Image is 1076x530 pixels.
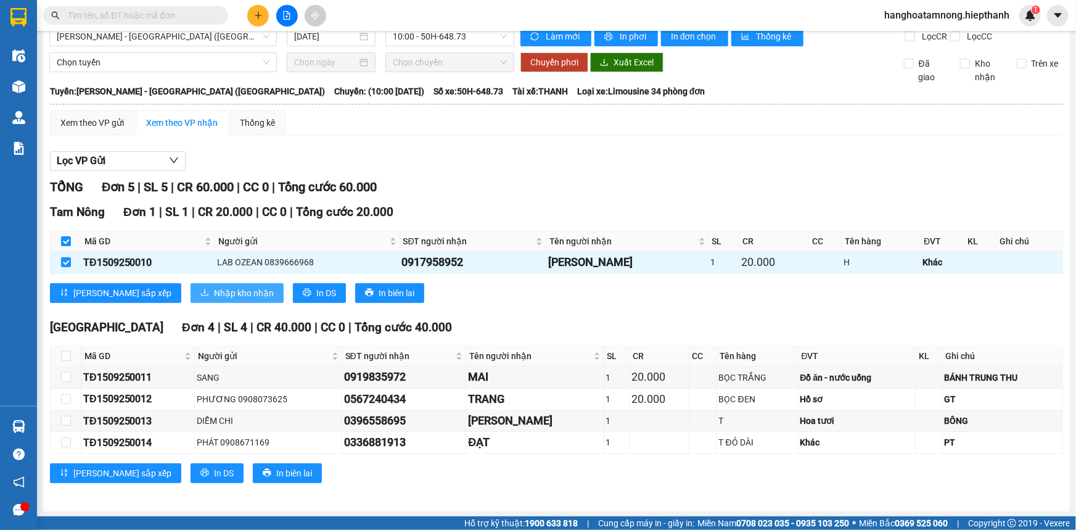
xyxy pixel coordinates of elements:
[182,320,215,334] span: Đơn 4
[250,320,253,334] span: |
[1032,6,1040,14] sup: 1
[844,255,918,269] div: H
[60,116,124,130] div: Xem theo VP gửi
[355,320,452,334] span: Tổng cước 40.000
[945,414,1061,428] div: BÔNG
[344,368,464,386] div: 0919835972
[197,371,340,384] div: SANG
[594,27,658,46] button: printerIn phơi
[50,320,163,334] span: [GEOGRAPHIC_DATA]
[921,231,965,252] th: ĐVT
[741,32,752,42] span: bar-chart
[342,366,467,388] td: 0919835972
[719,436,796,449] div: T ĐỎ DÀI
[262,205,287,219] span: CC 0
[171,180,174,194] span: |
[200,468,209,478] span: printer
[83,255,213,270] div: TĐ1509250010
[799,346,916,366] th: ĐVT
[68,9,213,22] input: Tìm tên, số ĐT hoặc mã đơn
[81,410,195,432] td: TĐ1509250013
[546,30,581,43] span: Làm mới
[736,518,849,528] strong: 0708 023 035 - 0935 103 250
[50,283,181,303] button: sort-ascending[PERSON_NAME] sắp xếp
[689,346,717,366] th: CC
[12,142,25,155] img: solution-icon
[296,205,393,219] span: Tổng cước 20.000
[512,85,568,98] span: Tài xế: THANH
[852,521,856,526] span: ⚪️
[50,463,181,483] button: sort-ascending[PERSON_NAME] sắp xếp
[13,449,25,460] span: question-circle
[842,231,921,252] th: Tên hàng
[859,516,948,530] span: Miền Bắc
[146,116,218,130] div: Xem theo VP nhận
[263,468,271,478] span: printer
[278,180,377,194] span: Tổng cước 60.000
[83,391,192,407] div: TĐ1509250012
[468,391,601,408] div: TRANG
[344,391,464,408] div: 0567240434
[717,346,799,366] th: Tên hàng
[10,8,27,27] img: logo-vxr
[809,231,842,252] th: CC
[466,432,604,453] td: ĐẠT
[945,371,1061,384] div: BÁNH TRUNG THU
[191,463,244,483] button: printerIn DS
[468,434,601,451] div: ĐẠT
[606,392,628,406] div: 1
[197,392,340,406] div: PHƯƠNG 0908073625
[177,180,234,194] span: CR 60.000
[962,30,994,43] span: Lọc CC
[914,57,951,84] span: Đã giao
[945,436,1061,449] div: PT
[965,231,996,252] th: KL
[218,320,221,334] span: |
[739,231,809,252] th: CR
[943,346,1063,366] th: Ghi chú
[365,288,374,298] span: printer
[50,205,105,219] span: Tam Nông
[214,466,234,480] span: In DS
[138,180,141,194] span: |
[731,27,803,46] button: bar-chartThống kê
[144,180,168,194] span: SL 5
[197,414,340,428] div: DIỄM CHI
[197,436,340,449] div: PHÁT 0908671169
[355,283,424,303] button: printerIn biên lai
[970,57,1007,84] span: Kho nhận
[520,27,591,46] button: syncLàm mới
[466,410,604,432] td: BẢO DUNG
[800,392,914,406] div: Hồ sơ
[604,32,615,42] span: printer
[344,434,464,451] div: 0336881913
[240,116,275,130] div: Thống kê
[165,205,189,219] span: SL 1
[51,11,60,20] span: search
[57,153,105,168] span: Lọc VP Gửi
[316,286,336,300] span: In DS
[598,516,694,530] span: Cung cấp máy in - giấy in:
[314,320,318,334] span: |
[895,518,948,528] strong: 0369 525 060
[719,392,796,406] div: BỌC ĐEN
[709,231,739,252] th: SL
[224,320,247,334] span: SL 4
[257,320,311,334] span: CR 40.000
[400,252,547,273] td: 0917958952
[12,420,25,433] img: warehouse-icon
[741,254,807,271] div: 20.000
[237,180,240,194] span: |
[83,370,192,385] div: TĐ1509250011
[469,349,591,363] span: Tên người nhận
[50,151,186,171] button: Lọc VP Gửi
[433,85,503,98] span: Số xe: 50H-648.73
[81,366,195,388] td: TĐ1509250011
[1053,10,1064,21] span: caret-down
[256,205,259,219] span: |
[577,85,705,98] span: Loại xe: Limousine 34 phòng đơn
[719,414,796,428] div: T
[13,476,25,488] span: notification
[922,255,963,269] div: Khác
[81,432,195,453] td: TĐ1509250014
